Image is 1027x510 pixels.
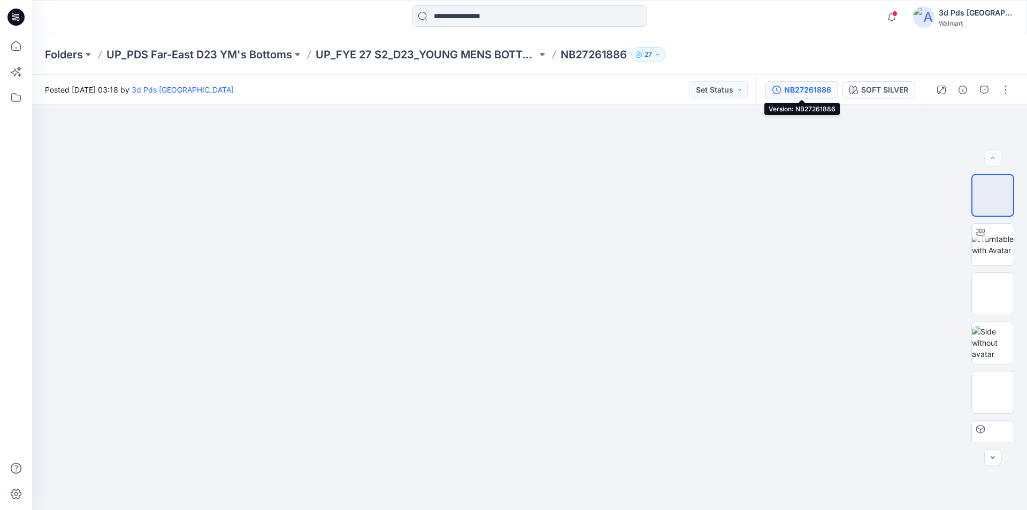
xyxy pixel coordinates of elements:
div: Walmart [939,19,1014,27]
button: 27 [631,47,665,62]
span: Posted [DATE] 03:18 by [45,84,234,95]
button: NB27261886 [765,81,838,98]
p: 27 [645,49,652,60]
p: NB27261886 [561,47,627,62]
button: SOFT SILVER [842,81,915,98]
div: 3d Pds [GEOGRAPHIC_DATA] [939,6,1014,19]
a: UP_PDS Far-East D23 YM's Bottoms [106,47,292,62]
img: Turntable with Avatar [972,233,1014,256]
div: SOFT SILVER [861,84,908,96]
img: Side without avatar [972,326,1014,360]
a: 3d Pds [GEOGRAPHIC_DATA] [132,85,234,94]
div: NB27261886 [784,84,831,96]
button: Details [954,81,971,98]
a: Folders [45,47,83,62]
img: avatar [913,6,934,28]
a: UP_FYE 27 S2_D23_YOUNG MENS BOTTOMS PDS/[GEOGRAPHIC_DATA] [316,47,537,62]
